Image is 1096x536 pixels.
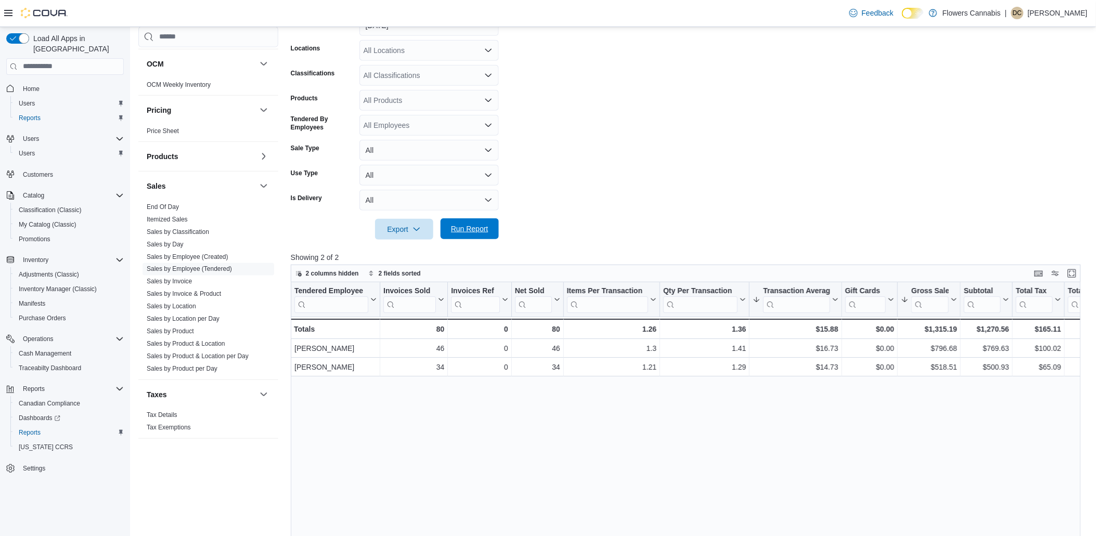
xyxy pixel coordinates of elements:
a: Inventory Manager (Classic) [15,283,101,295]
span: Settings [23,464,45,473]
span: Inventory [19,254,124,266]
span: Purchase Orders [15,312,124,324]
span: Settings [19,462,124,475]
button: Inventory [2,253,128,267]
span: Manifests [15,297,124,310]
div: Gross Sales [911,286,949,296]
button: Invoices Ref [451,286,508,312]
span: Sales by Invoice & Product [147,290,221,298]
button: Adjustments (Classic) [10,267,128,282]
span: Canadian Compliance [15,397,124,410]
button: Inventory [19,254,53,266]
nav: Complex example [6,77,124,503]
div: 1.29 [663,361,746,373]
div: Gross Sales [911,286,949,312]
div: $518.51 [901,361,957,373]
label: Locations [291,44,320,53]
a: Reports [15,426,45,439]
button: Transaction Average [753,286,838,312]
input: Dark Mode [902,8,924,19]
span: End Of Day [147,202,179,211]
div: $100.02 [1016,342,1061,355]
button: Keyboard shortcuts [1033,267,1045,280]
span: Home [19,82,124,95]
button: Users [10,146,128,161]
span: Dashboards [19,414,60,422]
label: Tendered By Employees [291,115,355,132]
a: Sales by Product [147,328,194,335]
h3: Products [147,151,178,161]
div: $0.00 [845,342,894,355]
div: Items Per Transaction [566,286,648,296]
div: Total Tax [1016,286,1053,296]
button: 2 fields sorted [364,267,425,280]
div: Net Sold [514,286,551,296]
span: Inventory Manager (Classic) [15,283,124,295]
span: Washington CCRS [15,441,124,453]
div: Totals [294,323,377,335]
button: Subtotal [964,286,1009,312]
span: Dashboards [15,412,124,424]
span: Users [15,147,124,160]
button: [US_STATE] CCRS [10,440,128,454]
span: Manifests [19,299,45,308]
span: Reports [15,426,124,439]
p: Flowers Cannabis [943,7,1001,19]
span: Reports [15,112,124,124]
button: Open list of options [484,46,493,55]
a: Classification (Classic) [15,204,86,216]
span: Classification (Classic) [19,206,82,214]
button: Tendered Employee [294,286,377,312]
button: Users [19,133,43,145]
a: Customers [19,168,57,181]
span: Home [23,85,40,93]
div: 1.21 [567,361,657,373]
div: $15.88 [753,323,838,335]
a: Sales by Product & Location per Day [147,352,249,360]
button: Open list of options [484,71,493,80]
button: Net Sold [514,286,560,312]
button: Purchase Orders [10,311,128,325]
label: Sale Type [291,144,319,152]
p: Showing 2 of 2 [291,252,1089,263]
a: Price Sheet [147,127,179,134]
div: $769.63 [964,342,1009,355]
a: Sales by Employee (Tendered) [147,265,232,272]
button: Taxes [147,389,255,399]
div: $500.93 [964,361,1009,373]
button: Manifests [10,296,128,311]
button: Display options [1049,267,1062,280]
div: 46 [515,342,560,355]
button: Reports [2,382,128,396]
span: 2 fields sorted [379,269,421,278]
a: Sales by Location [147,303,196,310]
h3: OCM [147,58,164,69]
button: Products [147,151,255,161]
div: 80 [383,323,444,335]
span: My Catalog (Classic) [15,218,124,231]
a: Feedback [845,3,898,23]
button: Gift Cards [845,286,894,312]
span: Sales by Classification [147,227,209,236]
span: Customers [23,171,53,179]
button: Inventory Manager (Classic) [10,282,128,296]
button: Operations [2,332,128,346]
div: Gift Card Sales [845,286,886,312]
button: Taxes [257,388,270,400]
button: Cash Management [10,346,128,361]
span: Reports [19,114,41,122]
label: Use Type [291,169,318,177]
button: OCM [147,58,255,69]
div: $0.00 [845,361,894,373]
div: Invoices Sold [383,286,436,296]
span: [US_STATE] CCRS [19,443,73,451]
div: 1.26 [566,323,656,335]
span: Promotions [19,235,50,243]
a: Sales by Product per Day [147,365,217,372]
div: $1,270.56 [964,323,1009,335]
div: $1,315.19 [901,323,957,335]
span: Canadian Compliance [19,399,80,408]
span: 2 columns hidden [306,269,359,278]
span: Promotions [15,233,124,245]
